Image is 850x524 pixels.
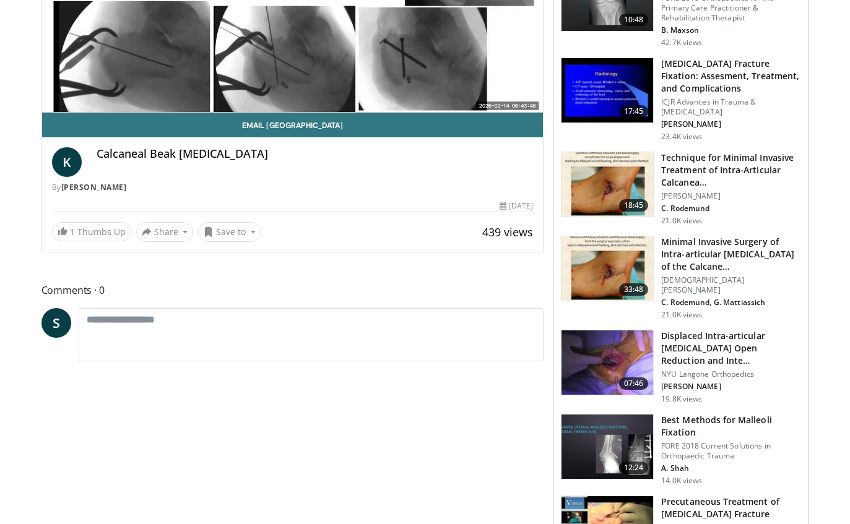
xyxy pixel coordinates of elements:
[661,132,702,142] p: 23.4K views
[42,113,544,137] a: Email [GEOGRAPHIC_DATA]
[661,191,800,201] p: [PERSON_NAME]
[661,38,702,48] p: 42.7K views
[661,58,800,95] h3: [MEDICAL_DATA] Fracture Fixation: Assesment, Treatment, and Complications
[661,97,800,117] p: ICJR Advances in Trauma & [MEDICAL_DATA]
[52,147,82,177] a: K
[661,394,702,404] p: 19.8K views
[661,216,702,226] p: 21.0K views
[70,226,75,238] span: 1
[661,496,800,520] h3: Precutaneous Treatment of [MEDICAL_DATA] Fracture
[97,147,534,161] h4: Calcaneal Beak [MEDICAL_DATA]
[562,414,653,479] img: bb3c647c-2c54-4102-bd4b-4b25814f39ee.150x105_q85_crop-smart_upscale.jpg
[661,369,800,379] p: NYU Langone Orthopedics
[198,222,261,242] button: Save to
[61,182,127,192] a: [PERSON_NAME]
[661,236,800,273] h3: Minimal Invasive Surgery of Intra-articular [MEDICAL_DATA] of the Calcane…
[661,310,702,320] p: 21.0K views
[619,462,649,474] span: 12:24
[661,330,800,367] h3: Displaced Intra-articular [MEDICAL_DATA] Open Reduction and Inte…
[561,414,800,486] a: 12:24 Best Methods for Malleoli Fixation FORE 2018 Current Solutions in Orthopaedic Trauma A. Sha...
[41,282,544,298] span: Comments 0
[661,275,800,295] p: [DEMOGRAPHIC_DATA][PERSON_NAME]
[562,58,653,122] img: 297020_0000_1.png.150x105_q85_crop-smart_upscale.jpg
[661,152,800,189] h3: Technique for Minimal Invasive Treatment of Intra-Articular Calcanea…
[661,298,800,307] p: C. Rodemund, G. Mattiassich
[661,463,800,473] p: A. Shah
[561,330,800,404] a: 07:46 Displaced Intra-articular [MEDICAL_DATA] Open Reduction and Inte… NYU Langone Orthopedics [...
[661,25,800,35] p: B. Maxson
[661,441,800,461] p: FORE 2018 Current Solutions in Orthopaedic Trauma
[41,308,71,338] a: S
[561,236,800,320] a: 33:48 Minimal Invasive Surgery of Intra-articular [MEDICAL_DATA] of the Calcane… [DEMOGRAPHIC_DAT...
[661,414,800,439] h3: Best Methods for Malleoli Fixation
[661,204,800,213] p: C. Rodemund
[562,330,653,395] img: heCDP4pTuni5z6vX4xMDoxOjBzMTt2bJ.150x105_q85_crop-smart_upscale.jpg
[661,476,702,486] p: 14.0K views
[619,377,649,390] span: 07:46
[619,199,649,212] span: 18:45
[561,152,800,226] a: 18:45 Technique for Minimal Invasive Treatment of Intra-Articular Calcanea… [PERSON_NAME] C. Rode...
[562,236,653,301] img: 35a50d49-627e-422b-a069-3479b31312bc.150x105_q85_crop-smart_upscale.jpg
[136,222,194,242] button: Share
[619,283,649,296] span: 33:48
[500,200,533,212] div: [DATE]
[562,152,653,217] img: dedc188c-4393-4618-b2e6-7381f7e2f7ad.150x105_q85_crop-smart_upscale.jpg
[661,119,800,129] p: [PERSON_NAME]
[482,225,533,239] span: 439 views
[619,14,649,26] span: 10:48
[52,222,131,241] a: 1 Thumbs Up
[619,105,649,118] span: 17:45
[661,382,800,392] p: [PERSON_NAME]
[52,182,534,193] div: By
[561,58,800,142] a: 17:45 [MEDICAL_DATA] Fracture Fixation: Assesment, Treatment, and Complications ICJR Advances in ...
